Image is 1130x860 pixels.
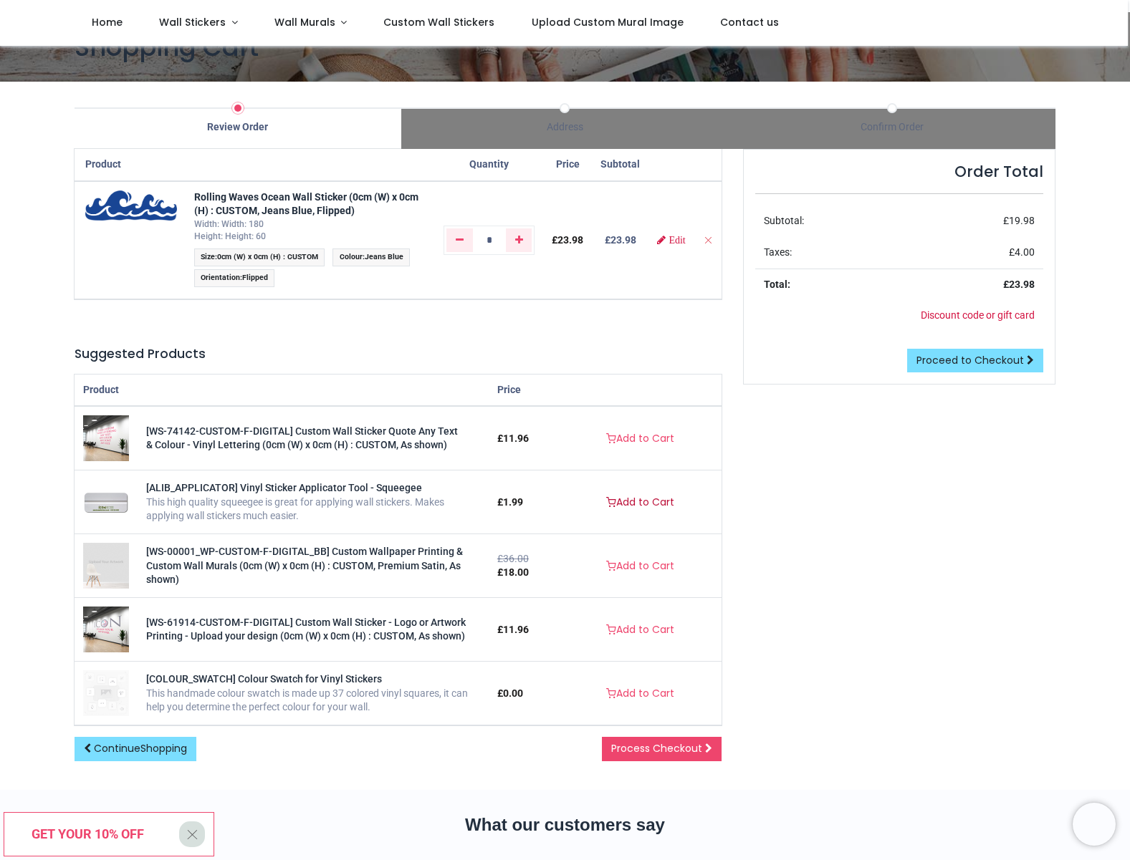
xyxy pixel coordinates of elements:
[497,553,529,564] del: £
[1003,279,1035,290] strong: £
[497,496,523,508] span: £
[602,737,722,761] a: Process Checkout
[503,433,529,444] span: 11.96
[83,415,129,461] img: [WS-74142-CUSTOM-F-DIGITAL] Custom Wall Sticker Quote Any Text & Colour - Vinyl Lettering (0cm (W...
[146,687,480,715] div: This handmade colour swatch is made up 37 colored vinyl squares, it can help you determine the pe...
[75,345,722,363] h5: Suggested Products
[194,219,264,229] span: Width: Width: 180
[83,479,129,525] img: [ALIB_APPLICATOR] Vinyl Sticker Applicator Tool - Squeegee
[720,15,779,29] span: Contact us
[592,149,648,181] th: Subtotal
[83,543,129,589] img: [WS-00001_WP-CUSTOM-F-DIGITAL_BB] Custom Wallpaper Printing & Custom Wall Murals (0cm (W) x 0cm (...
[365,252,403,261] span: Jeans Blue
[83,670,129,716] img: [COLOUR_SWATCH] Colour Swatch for Vinyl Stickers
[340,252,363,261] span: Colour
[75,737,196,761] a: ContinueShopping
[503,553,529,564] span: 36.00
[194,269,275,287] span: :
[201,252,215,261] span: Size
[1003,215,1035,226] span: £
[274,15,335,29] span: Wall Murals
[669,235,685,245] span: Edit
[503,624,529,635] span: 11.96
[83,432,129,443] a: [WS-74142-CUSTOM-F-DIGITAL] Custom Wall Sticker Quote Any Text & Colour - Vinyl Lettering (0cm (W...
[146,496,480,523] div: This high quality squeegee is great for applying wall stickers. Makes applying wall stickers much...
[597,554,684,579] a: Add to Cart
[146,673,382,685] a: [COLOUR_SWATCH] Colour Swatch for Vinyl Stickers
[921,309,1035,321] a: Discount code or gift card
[85,190,177,221] img: YUAAAAASUVORK5CYII=
[503,566,529,578] span: 18.00
[83,623,129,634] a: [WS-61914-CUSTOM-F-DIGITAL] Custom Wall Sticker - Logo or Artwork Printing - Upload your design (...
[552,234,583,246] span: £
[194,248,325,266] span: :
[217,252,318,261] span: 0cm (W) x 0cm (H) : CUSTOM
[146,617,466,642] a: [WS-61914-CUSTOM-F-DIGITAL] Custom Wall Sticker - Logo or Artwork Printing - Upload your design (...
[916,353,1024,367] span: Proceed to Checkout
[75,149,186,181] th: Product
[755,161,1044,182] h4: Order Total
[75,813,1056,837] h2: What our customers say
[83,496,129,507] a: [ALIB_APPLICATOR] Vinyl Sticker Applicator Tool - Squeegee
[75,375,489,407] th: Product
[503,687,523,699] span: 0.00
[159,15,226,29] span: Wall Stickers
[497,687,523,699] span: £
[597,427,684,451] a: Add to Cart
[383,15,494,29] span: Custom Wall Stickers
[497,624,529,635] span: £
[83,687,129,698] a: [COLOUR_SWATCH] Colour Swatch for Vinyl Stickers
[194,191,418,217] a: Rolling Waves Ocean Wall Sticker (0cm (W) x 0cm (H) : CUSTOM, Jeans Blue, Flipped)
[597,491,684,515] a: Add to Cart
[755,237,911,269] td: Taxes:
[703,234,713,246] a: Remove from cart
[332,248,410,266] span: :
[503,496,523,508] span: 1.99
[657,235,685,245] a: Edit
[83,559,129,571] a: [WS-00001_WP-CUSTOM-F-DIGITAL_BB] Custom Wallpaper Printing & Custom Wall Murals (0cm (W) x 0cm (...
[1073,803,1116,846] iframe: Brevo live chat
[1015,246,1035,258] span: 4.00
[611,234,636,246] span: 23.98
[1009,279,1035,290] span: 23.98
[506,228,532,251] a: Add one
[146,546,463,585] a: [WS-00001_WP-CUSTOM-F-DIGITAL_BB] Custom Wallpaper Printing & Custom Wall Murals (0cm (W) x 0cm (...
[597,682,684,706] a: Add to Cart
[497,433,529,444] span: £
[729,120,1056,135] div: Confirm Order
[401,120,729,135] div: Address
[75,29,1056,64] h1: Shopping Cart
[469,158,509,170] span: Quantity
[755,206,911,237] td: Subtotal:
[597,618,684,642] a: Add to Cart
[489,375,560,407] th: Price
[242,273,268,282] span: Flipped
[605,234,636,246] b: £
[1009,215,1035,226] span: 19.98
[92,15,123,29] span: Home
[907,349,1043,373] a: Proceed to Checkout
[146,482,422,493] a: [ALIB_APPLICATOR] Vinyl Sticker Applicator Tool - Squeegee
[146,425,458,451] a: [WS-74142-CUSTOM-F-DIGITAL] Custom Wall Sticker Quote Any Text & Colour - Vinyl Lettering (0cm (W...
[1009,246,1035,258] span: £
[764,279,790,290] strong: Total:
[611,741,702,755] span: Process Checkout
[446,228,473,251] a: Remove one
[75,120,402,135] div: Review Order
[83,607,129,652] img: [WS-61914-CUSTOM-F-DIGITAL] Custom Wall Sticker - Logo or Artwork Printing - Upload your design (...
[201,273,240,282] span: Orientation
[497,566,529,578] span: £
[557,234,583,246] span: 23.98
[194,231,266,241] span: Height: Height: 60
[532,15,684,29] span: Upload Custom Mural Image
[94,741,187,755] span: Continue
[140,741,187,755] span: Shopping
[543,149,592,181] th: Price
